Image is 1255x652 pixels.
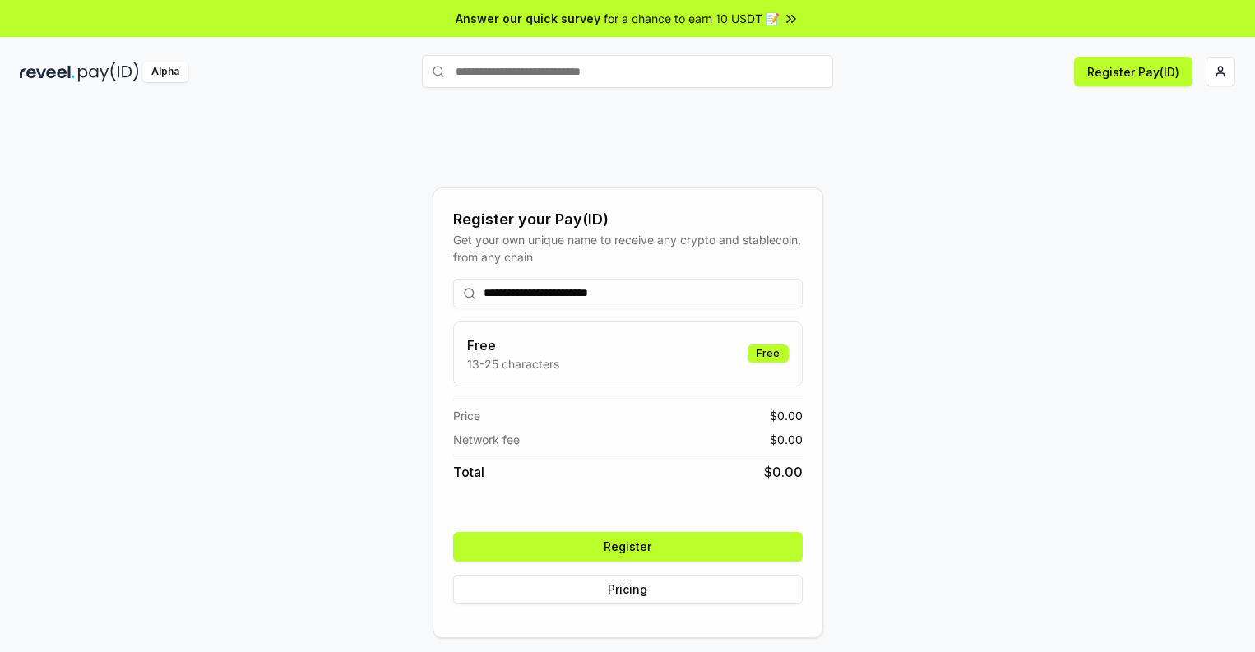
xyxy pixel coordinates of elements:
[453,431,520,448] span: Network fee
[453,532,803,562] button: Register
[770,407,803,424] span: $ 0.00
[467,335,559,355] h3: Free
[770,431,803,448] span: $ 0.00
[142,62,188,82] div: Alpha
[467,355,559,372] p: 13-25 characters
[453,407,480,424] span: Price
[453,208,803,231] div: Register your Pay(ID)
[604,10,780,27] span: for a chance to earn 10 USDT 📝
[456,10,600,27] span: Answer our quick survey
[453,462,484,482] span: Total
[20,62,75,82] img: reveel_dark
[764,462,803,482] span: $ 0.00
[1074,57,1192,86] button: Register Pay(ID)
[453,575,803,604] button: Pricing
[453,231,803,266] div: Get your own unique name to receive any crypto and stablecoin, from any chain
[748,344,789,363] div: Free
[78,62,139,82] img: pay_id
